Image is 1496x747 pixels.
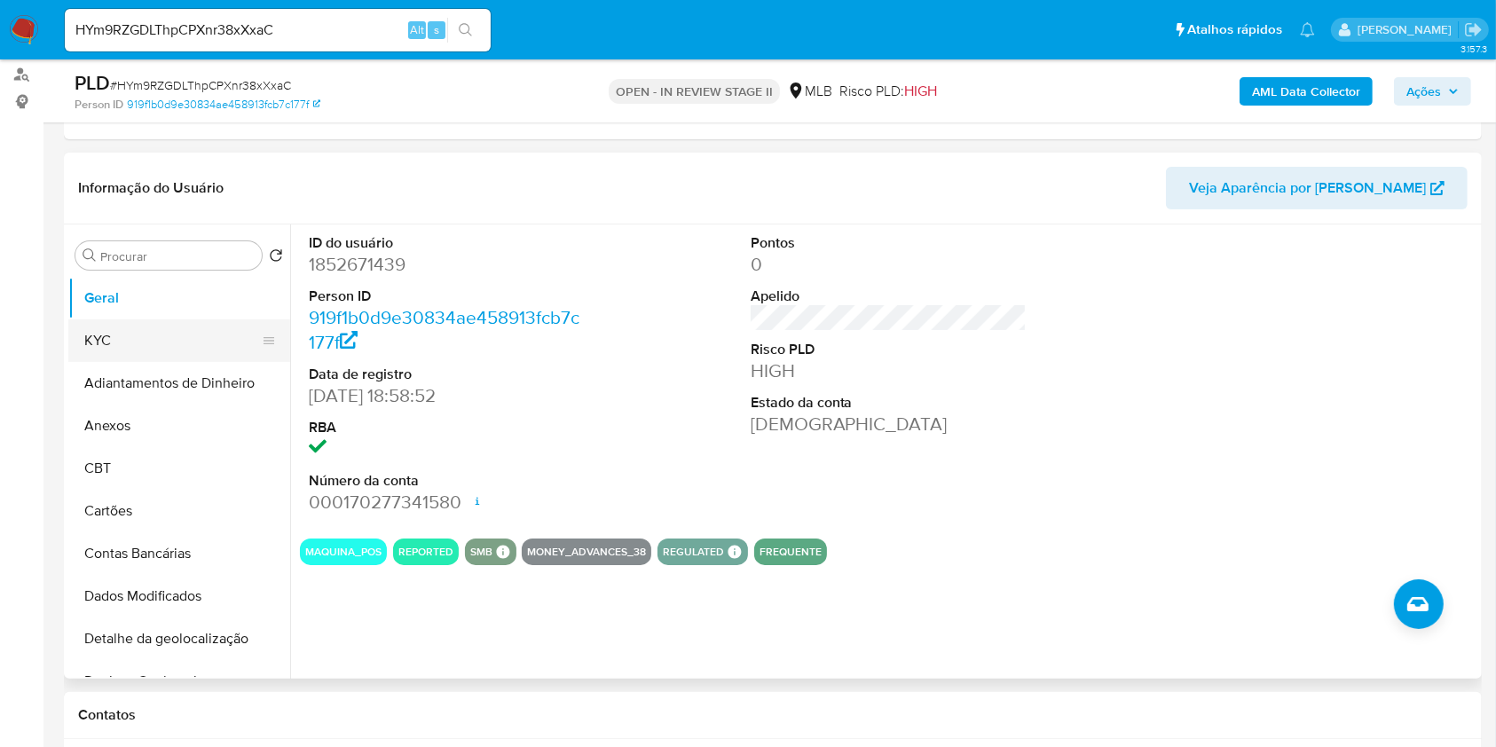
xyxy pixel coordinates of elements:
span: Risco PLD: [839,82,937,101]
button: Contas Bancárias [68,532,290,575]
span: Ações [1406,77,1441,106]
button: search-icon [447,18,484,43]
span: Veja Aparência por [PERSON_NAME] [1189,167,1426,209]
b: Person ID [75,97,123,113]
button: CBT [68,447,290,490]
button: Retornar ao pedido padrão [269,248,283,268]
h1: Contatos [78,706,1468,724]
span: Atalhos rápidos [1187,20,1282,39]
dt: Apelido [751,287,1028,306]
button: Devices Geolocation [68,660,290,703]
h1: Informação do Usuário [78,179,224,197]
dt: Estado da conta [751,393,1028,413]
dd: 0 [751,252,1028,277]
a: 919f1b0d9e30834ae458913fcb7c177f [309,304,579,355]
dd: [DEMOGRAPHIC_DATA] [751,412,1028,436]
dd: [DATE] 18:58:52 [309,383,586,408]
button: KYC [68,319,276,362]
dt: Pontos [751,233,1028,253]
dt: RBA [309,418,586,437]
dd: 1852671439 [309,252,586,277]
span: 3.157.3 [1461,42,1487,56]
dt: Data de registro [309,365,586,384]
a: Sair [1464,20,1483,39]
p: ana.conceicao@mercadolivre.com [1358,21,1458,38]
button: Ações [1394,77,1471,106]
input: Procurar [100,248,255,264]
b: PLD [75,68,110,97]
dd: HIGH [751,358,1028,383]
dt: Risco PLD [751,340,1028,359]
b: AML Data Collector [1252,77,1360,106]
p: OPEN - IN REVIEW STAGE II [609,79,780,104]
button: Adiantamentos de Dinheiro [68,362,290,405]
dt: Person ID [309,287,586,306]
input: Pesquise usuários ou casos... [65,19,491,42]
span: HIGH [904,81,937,101]
button: Dados Modificados [68,575,290,617]
button: Anexos [68,405,290,447]
div: MLB [787,82,832,101]
button: Geral [68,277,290,319]
span: # HYm9RZGDLThpCPXnr38xXxaC [110,76,291,94]
a: 919f1b0d9e30834ae458913fcb7c177f [127,97,320,113]
button: Veja Aparência por [PERSON_NAME] [1166,167,1468,209]
button: Detalhe da geolocalização [68,617,290,660]
span: s [434,21,439,38]
dd: 000170277341580 [309,490,586,515]
button: AML Data Collector [1240,77,1373,106]
dt: ID do usuário [309,233,586,253]
span: Alt [410,21,424,38]
dt: Número da conta [309,471,586,491]
a: Notificações [1300,22,1315,37]
button: Cartões [68,490,290,532]
button: Procurar [83,248,97,263]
